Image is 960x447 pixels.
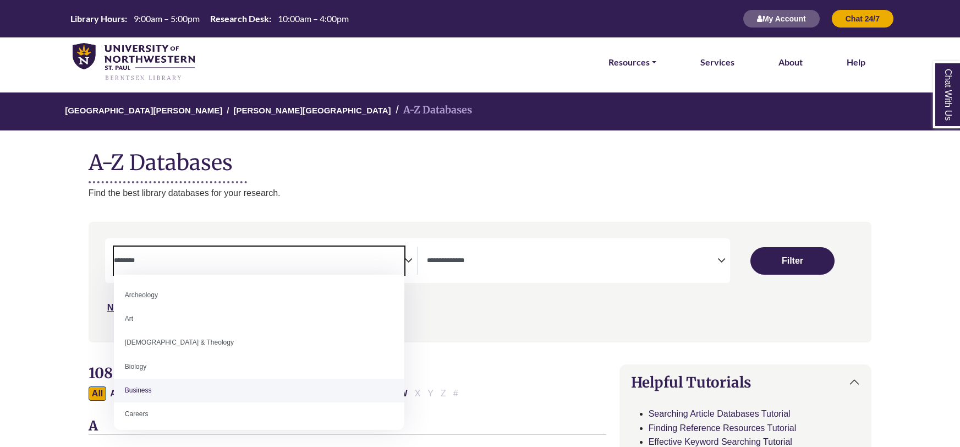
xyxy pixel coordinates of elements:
button: Filter Results A [107,386,120,401]
button: All [89,386,106,401]
a: Effective Keyword Searching Tutorial [649,437,792,446]
textarea: Search [114,257,404,266]
h3: A [89,418,606,435]
a: About [778,55,803,69]
span: 108 Databases [89,364,188,382]
nav: breadcrumb [89,92,871,130]
button: My Account [743,9,820,28]
li: Biology [114,355,404,379]
th: Library Hours: [66,13,128,24]
a: My Account [743,14,820,23]
li: Art [114,307,404,331]
a: [PERSON_NAME][GEOGRAPHIC_DATA] [233,104,391,115]
p: Find the best library databases for your research. [89,186,871,200]
h1: A-Z Databases [89,141,871,175]
li: Archeology [114,284,404,307]
textarea: Search [427,257,717,266]
img: library_home [73,43,195,81]
span: 10:00am – 4:00pm [278,13,349,24]
li: Careers [114,402,404,426]
button: Helpful Tutorials [620,365,871,400]
button: Chat 24/7 [831,9,894,28]
li: Business [114,379,404,402]
th: Research Desk: [206,13,272,24]
li: A-Z Databases [391,102,472,118]
a: Chat 24/7 [831,14,894,23]
a: Resources [608,55,656,69]
a: Not sure where to start? Check our Recommended Databases. [107,303,369,312]
a: Finding Reference Resources Tutorial [649,423,797,433]
table: Hours Today [66,13,353,23]
div: Alpha-list to filter by first letter of database name [89,388,463,397]
button: Submit for Search Results [750,247,834,275]
a: Help [847,55,865,69]
li: [DEMOGRAPHIC_DATA] & Theology [114,331,404,355]
span: 9:00am – 5:00pm [134,13,200,24]
nav: Search filters [89,222,871,342]
a: Searching Article Databases Tutorial [649,409,791,418]
a: [GEOGRAPHIC_DATA][PERSON_NAME] [65,104,222,115]
a: Hours Today [66,13,353,25]
a: Services [700,55,734,69]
